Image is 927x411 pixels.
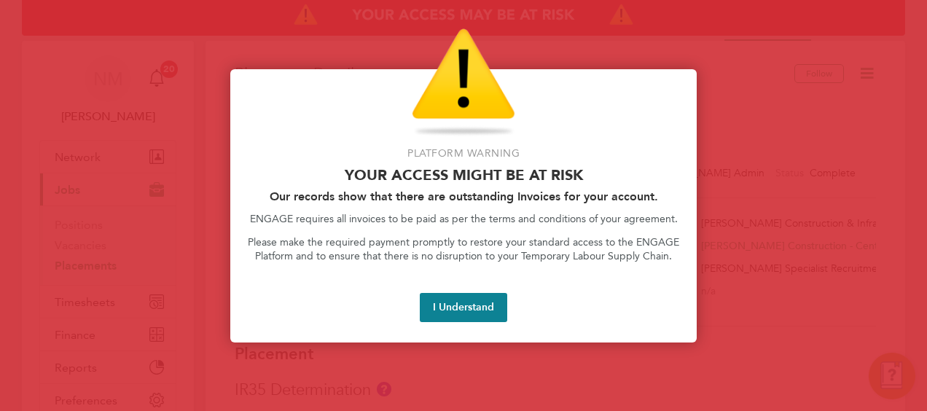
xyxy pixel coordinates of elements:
[248,212,679,227] p: ENGAGE requires all invoices to be paid as per the terms and conditions of your agreement.
[412,28,515,138] img: Warning Icon
[420,293,507,322] button: I Understand
[248,189,679,203] h2: Our records show that there are outstanding Invoices for your account.
[248,235,679,264] p: Please make the required payment promptly to restore your standard access to the ENGAGE Platform ...
[230,69,697,342] div: Access At Risk
[248,166,679,184] p: Your access might be at risk
[248,146,679,161] p: Platform Warning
